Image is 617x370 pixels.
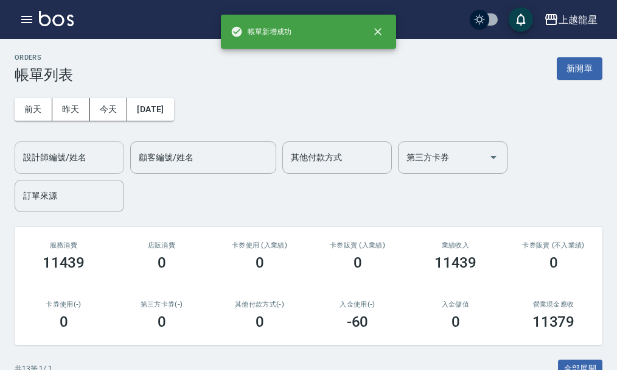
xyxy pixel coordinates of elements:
[29,241,98,249] h3: 服務消費
[158,254,166,271] h3: 0
[509,7,533,32] button: save
[127,98,173,121] button: [DATE]
[532,313,575,330] h3: 11379
[43,254,85,271] h3: 11439
[127,241,196,249] h2: 店販消費
[347,313,369,330] h3: -60
[519,301,588,308] h2: 營業現金應收
[559,12,598,27] div: 上越龍星
[90,98,128,121] button: 今天
[225,241,294,249] h2: 卡券使用 (入業績)
[421,301,490,308] h2: 入金儲值
[451,313,460,330] h3: 0
[519,241,588,249] h2: 卡券販賣 (不入業績)
[434,254,477,271] h3: 11439
[225,301,294,308] h2: 其他付款方式(-)
[15,66,73,84] h3: 帳單列表
[557,57,602,80] button: 新開單
[15,98,52,121] button: 前天
[557,62,602,74] a: 新開單
[323,241,392,249] h2: 卡券販賣 (入業績)
[15,54,73,62] h2: ORDERS
[158,313,166,330] h3: 0
[354,254,362,271] h3: 0
[256,313,264,330] h3: 0
[60,313,68,330] h3: 0
[29,301,98,308] h2: 卡券使用(-)
[421,241,490,249] h2: 業績收入
[539,7,602,32] button: 上越龍星
[39,11,74,26] img: Logo
[127,301,196,308] h2: 第三方卡券(-)
[364,18,391,45] button: close
[256,254,264,271] h3: 0
[52,98,90,121] button: 昨天
[231,26,291,38] span: 帳單新增成功
[484,148,503,167] button: Open
[323,301,392,308] h2: 入金使用(-)
[549,254,558,271] h3: 0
